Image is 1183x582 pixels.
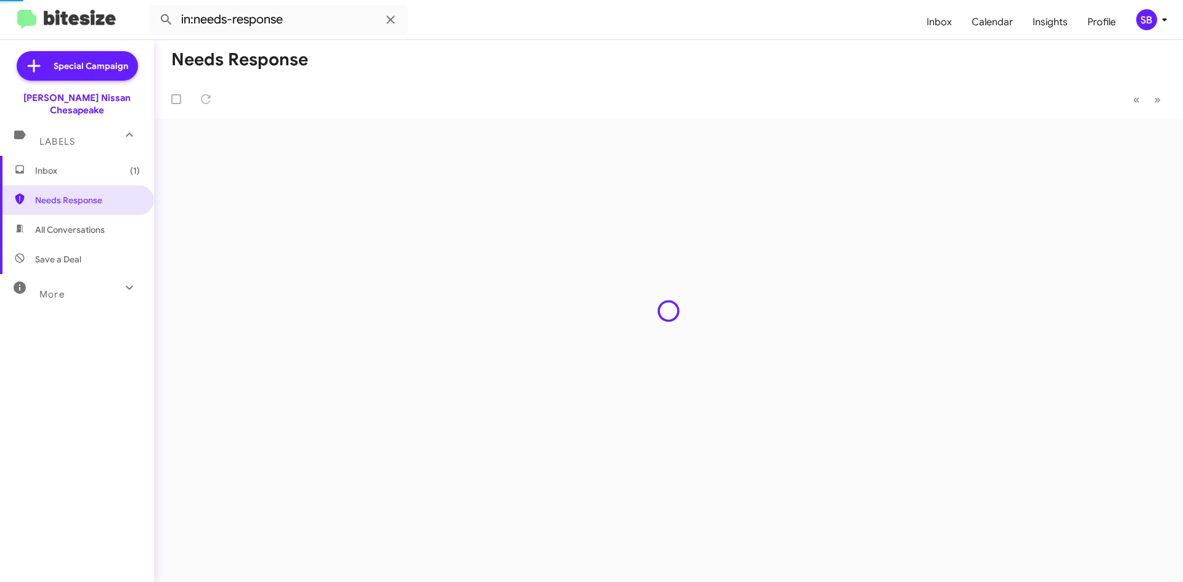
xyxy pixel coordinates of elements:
nav: Page navigation example [1126,87,1168,112]
a: Special Campaign [17,51,138,81]
a: Calendar [962,4,1023,40]
a: Profile [1078,4,1126,40]
h1: Needs Response [171,50,308,70]
span: Special Campaign [54,60,128,72]
span: All Conversations [35,224,105,236]
span: » [1154,92,1161,107]
span: « [1133,92,1140,107]
a: Inbox [917,4,962,40]
span: More [39,289,65,300]
span: Save a Deal [35,253,81,265]
span: Labels [39,136,75,147]
span: (1) [130,164,140,177]
button: Next [1147,87,1168,112]
a: Insights [1023,4,1078,40]
input: Search [149,5,408,34]
span: Needs Response [35,194,140,206]
span: Inbox [35,164,140,177]
button: SB [1126,9,1169,30]
div: SB [1136,9,1157,30]
button: Previous [1126,87,1147,112]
